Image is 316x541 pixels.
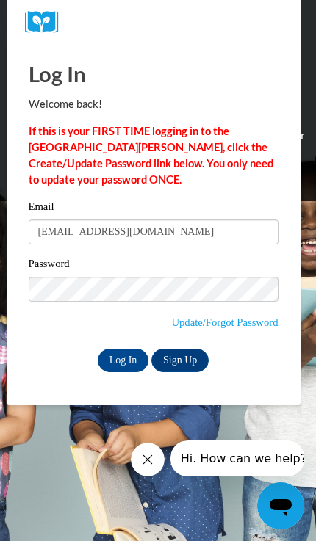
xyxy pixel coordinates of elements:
iframe: Message from company [170,440,304,476]
p: Welcome back! [29,96,279,112]
label: Email [29,201,279,216]
span: Hi. How can we help? [10,11,137,25]
input: Log In [98,349,149,372]
strong: If this is your FIRST TIME logging in to the [GEOGRAPHIC_DATA][PERSON_NAME], click the Create/Upd... [29,125,273,186]
img: Logo brand [25,11,69,34]
iframe: Button to launch messaging window [257,482,304,529]
label: Password [29,258,279,273]
a: Sign Up [151,349,209,372]
h1: Log In [29,59,279,89]
a: Update/Forgot Password [171,316,278,328]
a: COX Campus [25,11,282,34]
iframe: Close message [131,443,165,476]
